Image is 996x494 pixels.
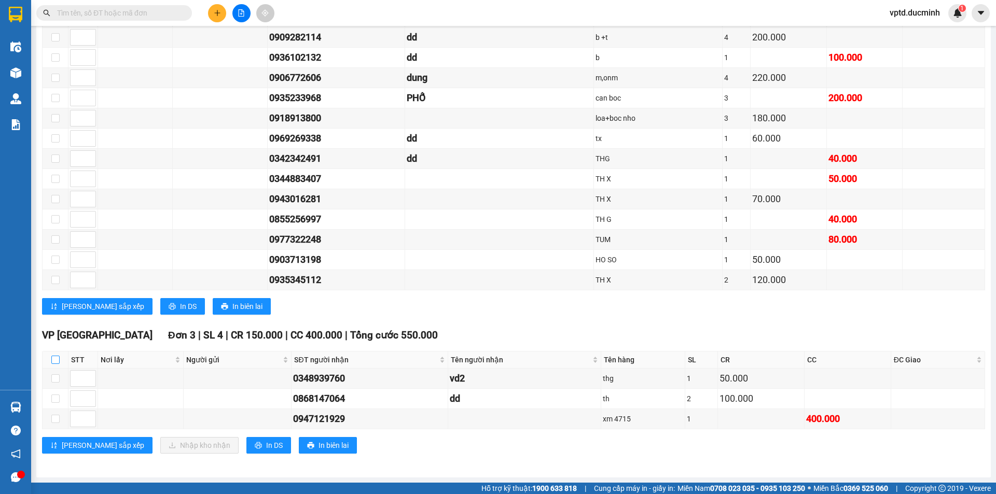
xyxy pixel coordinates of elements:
[724,32,749,43] div: 4
[585,483,586,494] span: |
[953,8,962,18] img: icon-new-feature
[269,30,403,45] div: 0909282114
[481,483,577,494] span: Hỗ trợ kỹ thuật:
[724,52,749,63] div: 1
[596,153,721,164] div: THG
[9,7,22,22] img: logo-vxr
[405,48,594,68] td: dd
[687,393,716,404] div: 2
[813,483,888,494] span: Miền Bắc
[724,112,749,124] div: 3
[405,68,594,88] td: dung
[160,437,239,454] button: downloadNhập kho nhận
[407,151,592,166] div: dd
[405,88,594,108] td: PHỐ
[448,369,601,389] td: vd2
[687,413,716,425] div: 1
[256,4,274,22] button: aim
[292,389,448,409] td: 0868147064
[101,354,173,365] span: Nơi lấy
[268,88,405,108] td: 0935233968
[307,442,314,450] span: printer
[68,351,98,369] th: STT
[266,440,283,451] span: In DS
[828,232,901,247] div: 80.000
[724,254,749,265] div: 1
[186,354,281,365] span: Người gửi
[221,303,228,311] span: printer
[42,437,153,454] button: sort-ascending[PERSON_NAME] sắp xếp
[299,437,357,454] button: printerIn biên lai
[960,5,964,12] span: 1
[407,131,592,146] div: dd
[42,298,153,315] button: sort-ascending[PERSON_NAME] sắp xếp
[268,27,405,48] td: 0909282114
[290,329,342,341] span: CC 400.000
[10,67,21,78] img: warehouse-icon
[268,270,405,290] td: 0935345112
[269,151,403,166] div: 0342342491
[261,9,269,17] span: aim
[896,483,897,494] span: |
[601,351,685,369] th: Tên hàng
[724,153,749,164] div: 1
[268,129,405,149] td: 0969269338
[292,409,448,429] td: 0947121929
[269,273,403,287] div: 0935345112
[319,440,349,451] span: In biên lai
[11,472,21,482] span: message
[752,111,824,125] div: 180.000
[268,169,405,189] td: 0344883407
[62,301,144,312] span: [PERSON_NAME] sắp xếp
[596,234,721,245] div: TUM
[752,70,824,85] div: 220.000
[198,329,201,341] span: |
[246,437,291,454] button: printerIn DS
[50,442,58,450] span: sort-ascending
[828,212,901,227] div: 40.000
[269,192,403,206] div: 0943016281
[10,119,21,130] img: solution-icon
[269,172,403,186] div: 0344883407
[226,329,228,341] span: |
[160,298,205,315] button: printerIn DS
[976,8,986,18] span: caret-down
[285,329,288,341] span: |
[169,303,176,311] span: printer
[843,484,888,492] strong: 0369 525 060
[293,412,446,426] div: 0947121929
[450,391,599,406] div: dd
[43,9,50,17] span: search
[269,50,403,65] div: 0936102132
[232,4,251,22] button: file-add
[268,108,405,129] td: 0918913800
[10,402,21,413] img: warehouse-icon
[451,354,590,365] span: Tên người nhận
[407,91,592,105] div: PHỐ
[603,373,683,384] div: thg
[168,329,196,341] span: Đơn 3
[11,449,21,459] span: notification
[268,149,405,169] td: 0342342491
[685,351,718,369] th: SL
[293,371,446,386] div: 0348939760
[828,151,901,166] div: 40.000
[214,9,221,17] span: plus
[828,91,901,105] div: 200.000
[806,412,889,426] div: 400.000
[596,32,721,43] div: b +t
[724,193,749,205] div: 1
[677,483,805,494] span: Miền Nam
[724,133,749,144] div: 1
[269,70,403,85] div: 0906772606
[448,389,601,409] td: dd
[724,72,749,83] div: 4
[724,173,749,185] div: 1
[407,30,592,45] div: dd
[405,129,594,149] td: dd
[294,354,437,365] span: SĐT người nhận
[405,27,594,48] td: dd
[687,373,716,384] div: 1
[269,111,403,125] div: 0918913800
[238,9,245,17] span: file-add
